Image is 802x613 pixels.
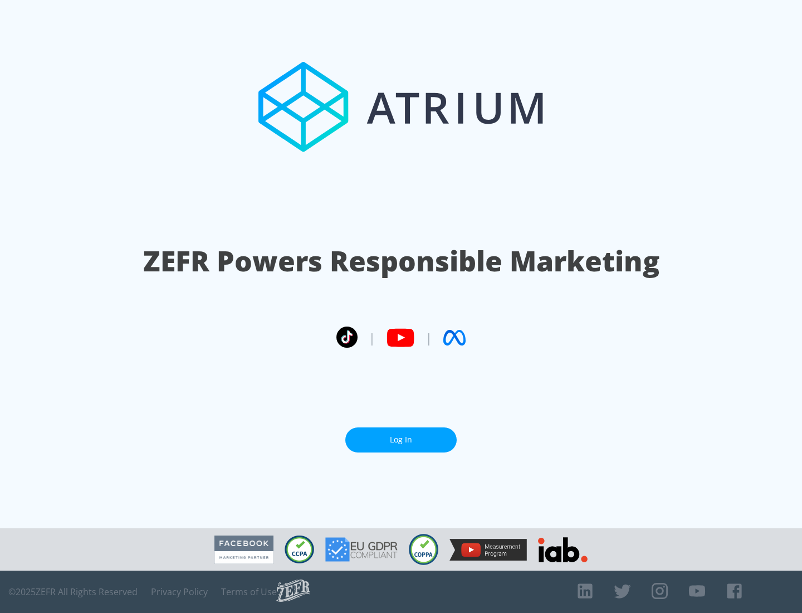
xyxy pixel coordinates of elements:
span: | [426,329,432,346]
h1: ZEFR Powers Responsible Marketing [143,242,659,280]
span: | [369,329,375,346]
img: IAB [538,537,588,562]
span: © 2025 ZEFR All Rights Reserved [8,586,138,597]
img: YouTube Measurement Program [449,539,527,561]
img: COPPA Compliant [409,534,438,565]
a: Log In [345,427,457,453]
img: GDPR Compliant [325,537,398,562]
img: CCPA Compliant [285,536,314,563]
a: Terms of Use [221,586,277,597]
a: Privacy Policy [151,586,208,597]
img: Facebook Marketing Partner [214,536,273,564]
